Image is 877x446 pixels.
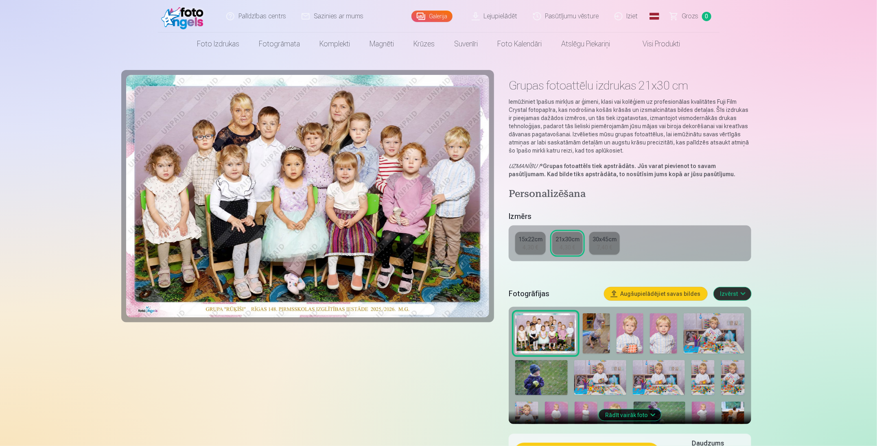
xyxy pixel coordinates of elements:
a: 21x30cm4,30 € [552,232,583,255]
a: Galerija [411,11,453,22]
img: /fa1 [161,3,208,29]
a: Foto kalendāri [488,33,551,55]
a: Krūzes [404,33,444,55]
div: 4,30 € [523,243,538,251]
div: 4,30 € [560,243,575,251]
a: Magnēti [360,33,404,55]
span: 0 [702,12,711,21]
em: UZMANĪBU ! [509,163,540,169]
button: Augšupielādējiet savas bildes [604,287,707,300]
strong: Grupas fotoattēls tiek apstrādāts. Jūs varat pievienot to savam pasūtījumam. Kad bilde tiks apstr... [509,163,735,177]
a: Visi produkti [620,33,690,55]
a: 30x45cm7,40 € [589,232,620,255]
h4: Personalizēšana [509,188,751,201]
div: 21x30cm [556,235,580,243]
a: Komplekti [310,33,360,55]
p: Iemūžiniet īpašus mirkļus ar ģimeni, klasi vai kolēģiem uz profesionālas kvalitātes Fuji Film Cry... [509,98,751,155]
a: Foto izdrukas [187,33,249,55]
a: Fotogrāmata [249,33,310,55]
div: 7,40 € [597,243,612,251]
span: Grozs [682,11,699,21]
div: 15x22cm [518,235,542,243]
div: 30x45cm [593,235,617,243]
a: Atslēgu piekariņi [551,33,620,55]
button: Rādīt vairāk foto [599,409,661,421]
button: Izvērst [714,287,751,300]
a: Suvenīri [444,33,488,55]
h5: Fotogrāfijas [509,288,597,300]
a: 15x22cm4,30 € [515,232,546,255]
h1: Grupas fotoattēlu izdrukas 21x30 cm [509,78,751,93]
h5: Izmērs [509,211,751,222]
